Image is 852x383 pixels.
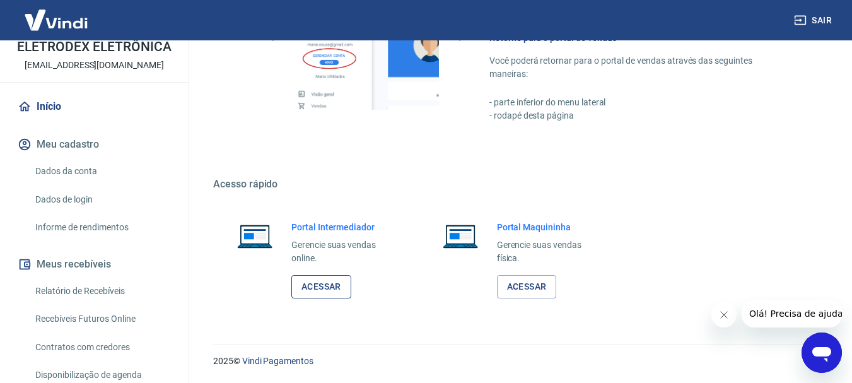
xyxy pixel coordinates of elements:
a: Recebíveis Futuros Online [30,306,173,332]
button: Sair [791,9,837,32]
a: Início [15,93,173,121]
h6: Portal Maquininha [497,221,602,233]
span: Olá! Precisa de ajuda? [8,9,106,19]
p: 2025 © [213,355,822,368]
a: Contratos com credores [30,334,173,360]
p: Você poderá retornar para o portal de vendas através das seguintes maneiras: [489,54,791,81]
p: [EMAIL_ADDRESS][DOMAIN_NAME] [25,59,164,72]
img: Imagem de um notebook aberto [228,221,281,251]
iframe: Fechar mensagem [711,302,737,327]
button: Meu cadastro [15,131,173,158]
a: Relatório de Recebíveis [30,278,173,304]
a: Dados de login [30,187,173,213]
a: Vindi Pagamentos [242,356,313,366]
h6: Portal Intermediador [291,221,396,233]
a: Acessar [291,275,351,298]
a: Informe de rendimentos [30,215,173,240]
p: Gerencie suas vendas online. [291,239,396,265]
p: - parte inferior do menu lateral [489,96,791,109]
iframe: Botão para abrir a janela de mensagens [802,333,842,373]
p: - rodapé desta página [489,109,791,122]
a: Acessar [497,275,557,298]
img: Vindi [15,1,97,39]
p: Gerencie suas vendas física. [497,239,602,265]
button: Meus recebíveis [15,250,173,278]
p: ELETRODEX ELETRÔNICA [17,40,171,54]
iframe: Mensagem da empresa [742,300,842,327]
h5: Acesso rápido [213,178,822,191]
a: Dados da conta [30,158,173,184]
img: Imagem de um notebook aberto [434,221,487,251]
